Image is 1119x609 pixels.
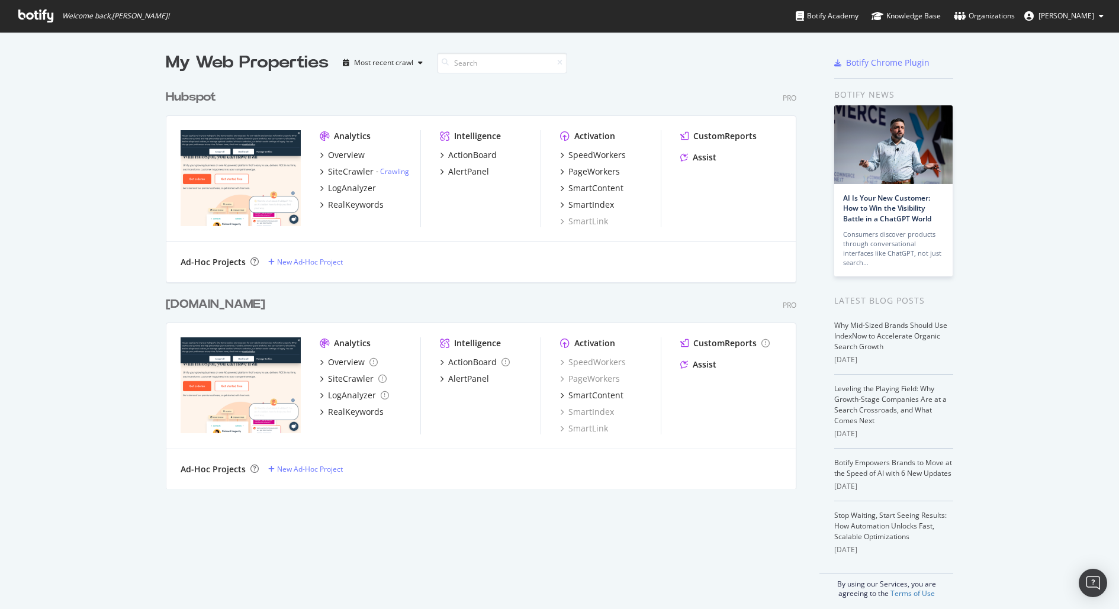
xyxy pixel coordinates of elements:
[568,389,623,401] div: SmartContent
[440,373,489,385] a: AlertPanel
[568,149,626,161] div: SpeedWorkers
[890,588,935,598] a: Terms of Use
[62,11,169,21] span: Welcome back, [PERSON_NAME] !
[560,149,626,161] a: SpeedWorkers
[846,57,930,69] div: Botify Chrome Plugin
[834,457,952,478] a: Botify Empowers Brands to Move at the Speed of AI with 6 New Updates
[320,166,409,178] a: SiteCrawler- Crawling
[834,355,953,365] div: [DATE]
[440,166,489,178] a: AlertPanel
[328,389,376,401] div: LogAnalyzer
[181,337,301,433] img: hubspot-bulkdataexport.com
[560,215,608,227] a: SmartLink
[834,57,930,69] a: Botify Chrome Plugin
[328,373,374,385] div: SiteCrawler
[440,149,497,161] a: ActionBoard
[338,53,427,72] button: Most recent crawl
[448,373,489,385] div: AlertPanel
[568,166,620,178] div: PageWorkers
[574,337,615,349] div: Activation
[166,51,329,75] div: My Web Properties
[320,389,389,401] a: LogAnalyzer
[680,359,716,370] a: Assist
[328,149,365,161] div: Overview
[843,193,931,223] a: AI Is Your New Customer: How to Win the Visibility Battle in a ChatGPT World
[328,166,374,178] div: SiteCrawler
[693,337,757,349] div: CustomReports
[166,89,216,106] div: Hubspot
[560,166,620,178] a: PageWorkers
[560,406,614,418] a: SmartIndex
[796,10,858,22] div: Botify Academy
[560,373,620,385] a: PageWorkers
[380,166,409,176] a: Crawling
[320,199,384,211] a: RealKeywords
[783,300,796,310] div: Pro
[320,406,384,418] a: RealKeywords
[834,294,953,307] div: Latest Blog Posts
[166,296,265,313] div: [DOMAIN_NAME]
[376,166,409,176] div: -
[843,230,944,268] div: Consumers discover products through conversational interfaces like ChatGPT, not just search…
[277,257,343,267] div: New Ad-Hoc Project
[834,544,953,555] div: [DATE]
[320,356,378,368] a: Overview
[328,356,365,368] div: Overview
[693,130,757,142] div: CustomReports
[834,105,953,184] img: AI Is Your New Customer: How to Win the Visibility Battle in a ChatGPT World
[954,10,1015,22] div: Organizations
[268,257,343,267] a: New Ad-Hoc Project
[574,130,615,142] div: Activation
[320,373,387,385] a: SiteCrawler
[268,464,343,474] a: New Ad-Hoc Project
[166,75,806,489] div: grid
[819,573,953,598] div: By using our Services, you are agreeing to the
[680,152,716,163] a: Assist
[320,182,376,194] a: LogAnalyzer
[834,428,953,439] div: [DATE]
[354,59,413,66] div: Most recent crawl
[181,256,246,268] div: Ad-Hoc Projects
[834,88,953,101] div: Botify news
[440,356,510,368] a: ActionBoard
[448,356,497,368] div: ActionBoard
[334,337,371,349] div: Analytics
[872,10,941,22] div: Knowledge Base
[334,130,371,142] div: Analytics
[560,356,626,368] a: SpeedWorkers
[1079,569,1107,597] div: Open Intercom Messenger
[448,166,489,178] div: AlertPanel
[454,130,501,142] div: Intelligence
[693,152,716,163] div: Assist
[1038,11,1094,21] span: Darwin Santos
[693,359,716,370] div: Assist
[680,337,770,349] a: CustomReports
[568,182,623,194] div: SmartContent
[560,423,608,434] a: SmartLink
[181,130,301,226] img: hubspot.com
[328,182,376,194] div: LogAnalyzer
[568,199,614,211] div: SmartIndex
[834,320,947,352] a: Why Mid-Sized Brands Should Use IndexNow to Accelerate Organic Search Growth
[166,296,270,313] a: [DOMAIN_NAME]
[166,89,221,106] a: Hubspot
[560,389,623,401] a: SmartContent
[437,53,567,73] input: Search
[328,199,384,211] div: RealKeywords
[328,406,384,418] div: RealKeywords
[680,130,757,142] a: CustomReports
[834,510,947,542] a: Stop Waiting, Start Seeing Results: How Automation Unlocks Fast, Scalable Optimizations
[834,384,947,426] a: Leveling the Playing Field: Why Growth-Stage Companies Are at a Search Crossroads, and What Comes...
[181,463,246,475] div: Ad-Hoc Projects
[783,93,796,103] div: Pro
[320,149,365,161] a: Overview
[454,337,501,349] div: Intelligence
[834,481,953,492] div: [DATE]
[1015,7,1113,25] button: [PERSON_NAME]
[560,199,614,211] a: SmartIndex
